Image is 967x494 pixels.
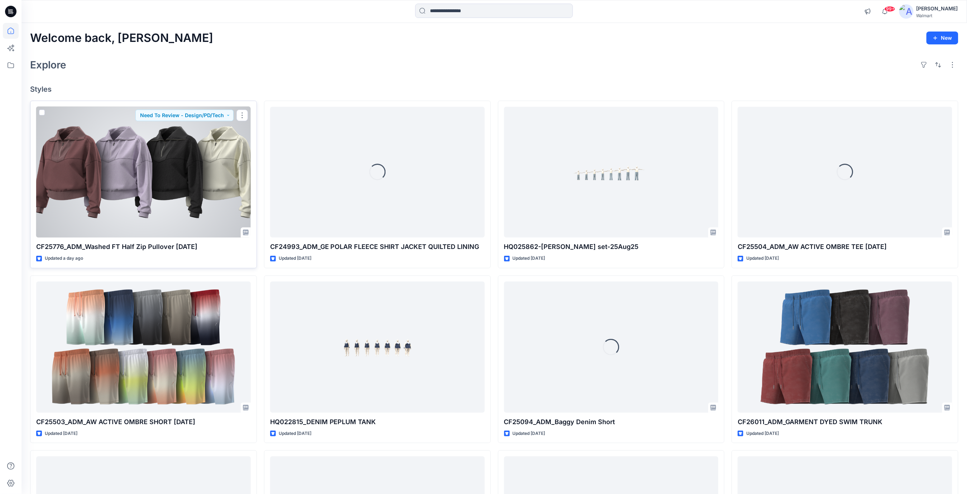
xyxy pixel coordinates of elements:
p: CF26011_ADM_GARMENT DYED SWIM TRUNK [738,417,952,427]
a: CF25776_ADM_Washed FT Half Zip Pullover 26JUL25 [36,107,251,238]
div: [PERSON_NAME] [916,4,958,13]
p: Updated [DATE] [279,430,311,437]
p: Updated [DATE] [513,255,545,262]
img: avatar [899,4,914,19]
p: Updated [DATE] [279,255,311,262]
p: CF25503_ADM_AW ACTIVE OMBRE SHORT [DATE] [36,417,251,427]
span: 99+ [885,6,895,12]
h4: Styles [30,85,958,93]
p: Updated [DATE] [746,255,779,262]
p: Updated [DATE] [45,430,77,437]
p: CF25776_ADM_Washed FT Half Zip Pullover [DATE] [36,242,251,252]
a: HQ022815_DENIM PEPLUM TANK [270,282,485,413]
p: Updated [DATE] [746,430,779,437]
a: HQ025862-BAGGY DENIM JEAN-Size set-25Aug25 [504,107,719,238]
h2: Welcome back, [PERSON_NAME] [30,32,213,45]
h2: Explore [30,59,66,71]
p: CF24993_ADM_GE POLAR FLEECE SHIRT JACKET QUILTED LINING [270,242,485,252]
button: New [927,32,958,44]
a: CF25503_ADM_AW ACTIVE OMBRE SHORT 23MAY25 [36,282,251,413]
p: CF25504_ADM_AW ACTIVE OMBRE TEE [DATE] [738,242,952,252]
p: HQ025862-[PERSON_NAME] set-25Aug25 [504,242,719,252]
p: HQ022815_DENIM PEPLUM TANK [270,417,485,427]
p: Updated [DATE] [513,430,545,437]
div: Walmart [916,13,958,18]
p: Updated a day ago [45,255,83,262]
a: CF26011_ADM_GARMENT DYED SWIM TRUNK [738,282,952,413]
p: CF25094_ADM_Baggy Denim Short [504,417,719,427]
